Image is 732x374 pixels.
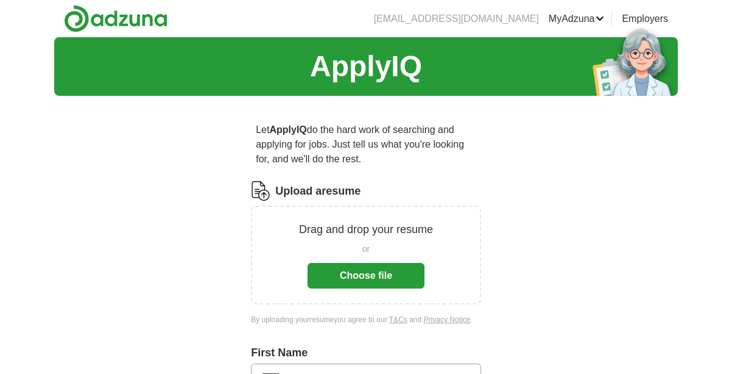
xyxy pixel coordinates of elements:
p: Drag and drop your resume [299,221,433,238]
label: Upload a resume [275,183,361,200]
a: MyAdzuna [549,12,605,26]
button: Choose file [308,263,424,289]
a: Privacy Notice [424,315,471,324]
h1: ApplyIQ [310,45,422,88]
div: By uploading your resume you agree to our and . [251,314,481,325]
p: Let do the hard work of searching and applying for jobs. Just tell us what you're looking for, an... [251,118,481,171]
li: [EMAIL_ADDRESS][DOMAIN_NAME] [374,12,539,26]
a: Employers [622,12,668,26]
img: CV Icon [251,181,270,201]
a: T&Cs [389,315,407,324]
span: or [362,243,370,256]
strong: ApplyIQ [269,124,306,135]
label: First Name [251,345,481,361]
img: Adzuna logo [64,5,167,32]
